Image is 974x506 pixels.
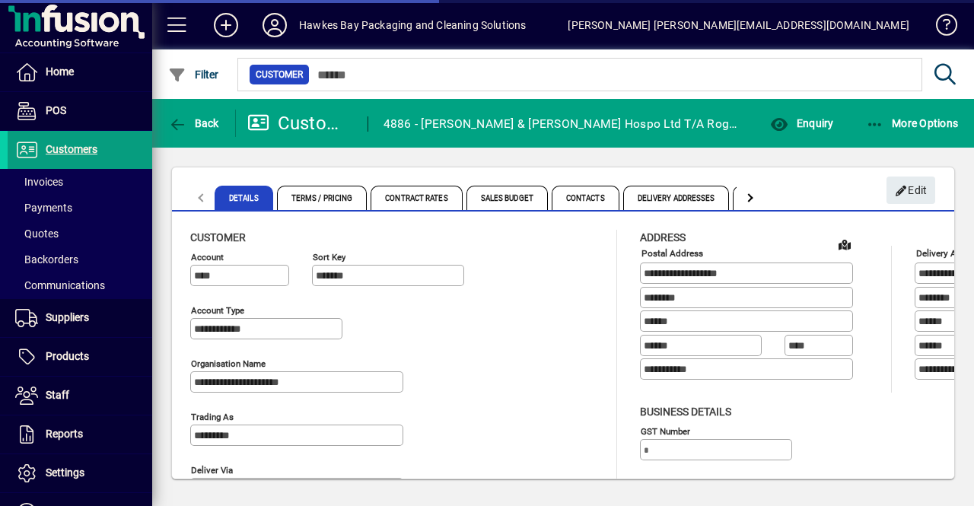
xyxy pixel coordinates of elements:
[832,232,857,256] a: View on map
[925,3,955,53] a: Knowledge Base
[256,67,303,82] span: Customer
[640,406,731,418] span: Business details
[552,186,619,210] span: Contacts
[640,231,686,243] span: Address
[8,221,152,247] a: Quotes
[15,253,78,266] span: Backorders
[8,247,152,272] a: Backorders
[8,92,152,130] a: POS
[770,117,833,129] span: Enquiry
[277,186,368,210] span: Terms / Pricing
[886,177,935,204] button: Edit
[8,272,152,298] a: Communications
[191,412,234,422] mat-label: Trading as
[168,68,219,81] span: Filter
[190,231,246,243] span: Customer
[191,465,233,476] mat-label: Deliver via
[191,358,266,369] mat-label: Organisation name
[8,169,152,195] a: Invoices
[15,202,72,214] span: Payments
[152,110,236,137] app-page-header-button: Back
[191,305,244,316] mat-label: Account Type
[8,377,152,415] a: Staff
[8,415,152,453] a: Reports
[466,186,548,210] span: Sales Budget
[8,338,152,376] a: Products
[202,11,250,39] button: Add
[46,311,89,323] span: Suppliers
[168,117,219,129] span: Back
[46,466,84,479] span: Settings
[46,65,74,78] span: Home
[568,13,909,37] div: [PERSON_NAME] [PERSON_NAME][EMAIL_ADDRESS][DOMAIN_NAME]
[766,110,837,137] button: Enquiry
[15,176,63,188] span: Invoices
[641,425,690,436] mat-label: GST Number
[247,111,352,135] div: Customer
[250,11,299,39] button: Profile
[384,112,743,136] div: 4886 - [PERSON_NAME] & [PERSON_NAME] Hospo Ltd T/A Rogue Hop
[862,110,963,137] button: More Options
[46,389,69,401] span: Staff
[164,110,223,137] button: Back
[733,186,842,210] span: Documents / Images
[8,454,152,492] a: Settings
[313,252,345,263] mat-label: Sort key
[46,104,66,116] span: POS
[191,252,224,263] mat-label: Account
[15,228,59,240] span: Quotes
[371,186,462,210] span: Contract Rates
[8,299,152,337] a: Suppliers
[15,279,105,291] span: Communications
[46,428,83,440] span: Reports
[215,186,273,210] span: Details
[8,53,152,91] a: Home
[623,186,730,210] span: Delivery Addresses
[895,178,928,203] span: Edit
[46,143,97,155] span: Customers
[866,117,959,129] span: More Options
[8,195,152,221] a: Payments
[46,350,89,362] span: Products
[299,13,527,37] div: Hawkes Bay Packaging and Cleaning Solutions
[164,61,223,88] button: Filter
